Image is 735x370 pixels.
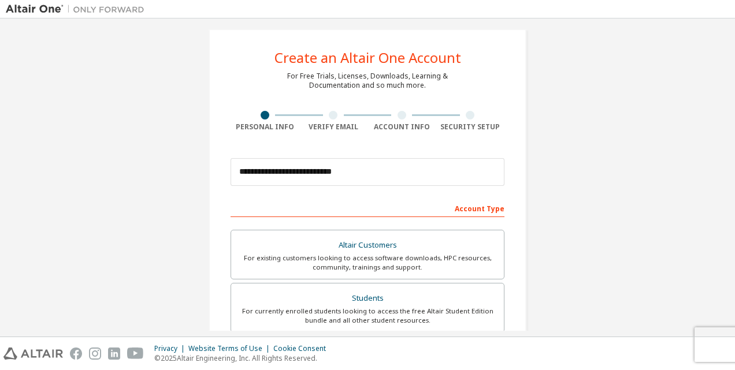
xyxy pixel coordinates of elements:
div: Create an Altair One Account [274,51,461,65]
div: Security Setup [436,122,505,132]
div: Account Type [231,199,504,217]
div: Personal Info [231,122,299,132]
div: Verify Email [299,122,368,132]
img: instagram.svg [89,347,101,360]
img: linkedin.svg [108,347,120,360]
img: facebook.svg [70,347,82,360]
div: For existing customers looking to access software downloads, HPC resources, community, trainings ... [238,253,497,272]
img: altair_logo.svg [3,347,63,360]
div: Altair Customers [238,237,497,253]
div: Account Info [367,122,436,132]
div: For Free Trials, Licenses, Downloads, Learning & Documentation and so much more. [287,72,448,90]
div: For currently enrolled students looking to access the free Altair Student Edition bundle and all ... [238,307,497,325]
div: Privacy [154,344,188,353]
div: Website Terms of Use [188,344,273,353]
div: Students [238,290,497,307]
div: Cookie Consent [273,344,333,353]
img: youtube.svg [127,347,144,360]
img: Altair One [6,3,150,15]
p: © 2025 Altair Engineering, Inc. All Rights Reserved. [154,353,333,363]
